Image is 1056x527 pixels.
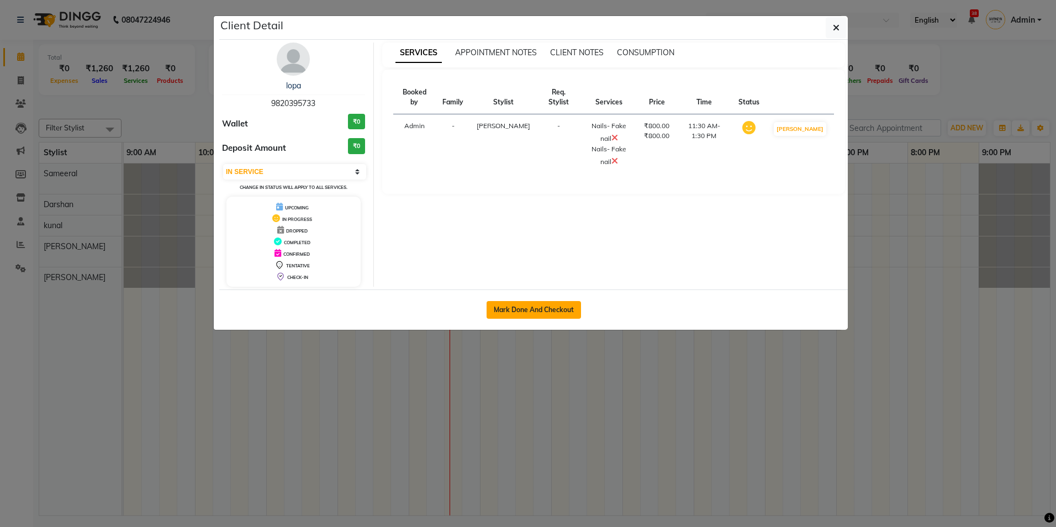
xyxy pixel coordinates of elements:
span: CONFIRMED [283,251,310,257]
button: [PERSON_NAME] [774,122,826,136]
th: Price [637,81,676,114]
span: Wallet [222,118,248,130]
span: CLIENT NOTES [550,48,604,57]
small: Change in status will apply to all services. [240,185,347,190]
div: Nails- Fake nail [587,121,631,144]
span: CONSUMPTION [617,48,674,57]
th: Req. Stylist [537,81,580,114]
span: APPOINTMENT NOTES [455,48,537,57]
div: ₹800.00 [644,131,669,141]
span: UPCOMING [285,205,309,210]
div: Nails- Fake nail [587,144,631,167]
span: DROPPED [286,228,308,234]
button: Mark Done And Checkout [487,301,581,319]
div: ₹800.00 [644,121,669,131]
th: Status [732,81,766,114]
td: - [436,114,470,175]
span: COMPLETED [284,240,310,245]
span: CHECK-IN [287,275,308,280]
th: Services [580,81,637,114]
h3: ₹0 [348,114,365,130]
span: IN PROGRESS [282,217,312,222]
span: Deposit Amount [222,142,286,155]
span: SERVICES [395,43,442,63]
span: TENTATIVE [286,263,310,268]
td: Admin [393,114,436,175]
h5: Client Detail [220,17,283,34]
a: lopa [286,81,301,91]
td: - [537,114,580,175]
th: Time [676,81,732,114]
th: Stylist [470,81,537,114]
span: 9820395733 [271,98,315,108]
span: [PERSON_NAME] [477,122,530,130]
h3: ₹0 [348,138,365,154]
td: 11:30 AM-1:30 PM [676,114,732,175]
th: Family [436,81,470,114]
img: avatar [277,43,310,76]
th: Booked by [393,81,436,114]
